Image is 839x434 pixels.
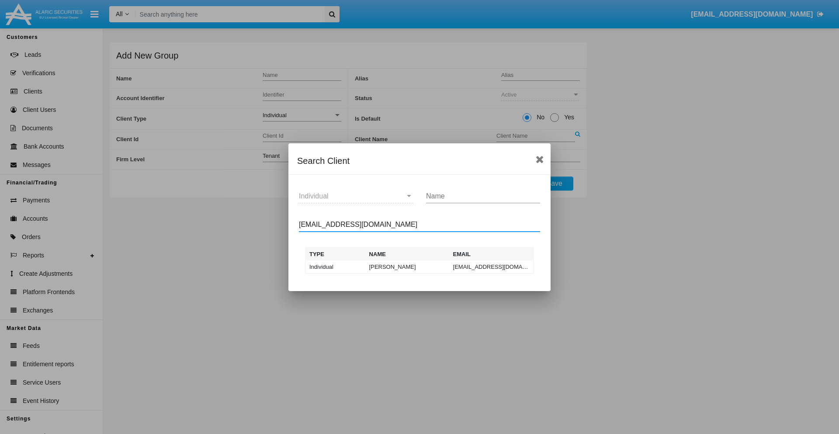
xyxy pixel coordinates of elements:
th: Type [306,247,366,260]
th: Email [450,247,534,260]
div: Search Client [297,154,542,168]
td: Individual [306,260,366,274]
td: [EMAIL_ADDRESS][DOMAIN_NAME] [450,260,534,274]
th: Name [366,247,450,260]
span: Individual [299,192,329,200]
td: [PERSON_NAME] [366,260,450,274]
